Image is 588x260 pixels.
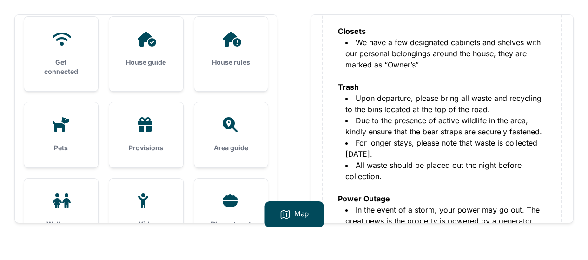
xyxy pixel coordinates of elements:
[39,58,83,76] h3: Get connected
[194,179,268,244] a: Places to eat
[24,102,98,167] a: Pets
[338,27,366,36] strong: Closets
[24,17,98,91] a: Get connected
[24,179,98,244] a: Wellness
[194,102,268,167] a: Area guide
[39,143,83,153] h3: Pets
[109,102,183,167] a: Provisions
[294,209,309,220] p: Map
[39,220,83,229] h3: Wellness
[209,58,253,67] h3: House rules
[345,93,546,115] li: Upon departure, please bring all waste and recycling to the bins located at the top of the road.
[345,204,546,260] li: In the event of a storm, your power may go out. The great news is the property is powered by a ge...
[345,37,546,70] li: We have a few designated cabinets and shelves with our personal belongings around the house, they...
[109,179,183,253] a: Kids attractions
[338,82,359,92] strong: Trash
[209,143,253,153] h3: Area guide
[345,137,546,160] li: For longer stays, please note that waste is collected [DATE].
[209,220,253,229] h3: Places to eat
[124,143,168,153] h3: Provisions
[345,160,546,182] li: All waste should be placed out the night before collection.
[124,58,168,67] h3: House guide
[345,115,546,137] li: Due to the presence of active wildlife in the area, kindly ensure that the bear straps are secure...
[124,220,168,238] h3: Kids attractions
[194,17,268,82] a: House rules
[338,194,390,203] strong: Power Outage
[109,17,183,82] a: House guide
